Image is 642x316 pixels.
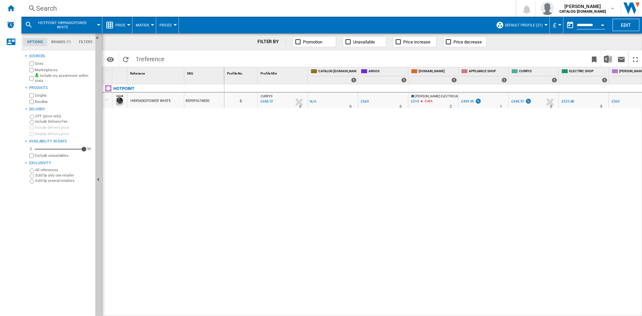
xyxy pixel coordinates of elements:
[226,67,257,78] div: Profile No. Sort None
[35,173,93,178] label: Sold by only one retailer
[29,54,93,59] div: Sources
[113,85,134,93] div: Click to filter on that brand
[460,98,481,105] div: £499.99
[36,4,498,13] div: Search
[29,62,34,66] input: Sites
[343,36,386,47] button: Unavailable
[106,17,129,33] div: Price
[129,67,184,78] div: Sort None
[35,93,93,98] label: Singles
[475,98,481,104] img: promotionV3.png
[35,99,93,104] label: Bundles
[361,99,369,104] div: £569
[612,99,620,104] div: £569
[130,93,171,109] div: H899ADGPOWER WHITE
[260,94,272,98] span: CURRYS
[460,67,508,84] div: APPLIANCE SHOP 1 offers sold by APPLIANCE SHOP
[29,125,34,130] input: Include delivery price
[35,131,93,136] label: Display delivery price
[293,36,336,47] button: Promotion
[310,98,316,105] div: N/A
[29,74,34,83] input: Include my assortment within stats
[29,153,34,158] input: Display delivery price
[560,98,574,105] div: £529.88
[505,23,543,27] span: Default profile (21)
[35,73,39,77] img: mysite-bg-18x18.png
[303,39,322,44] span: Promotion
[259,98,273,105] div: Last updated : Thursday, 21 August 2025 05:50
[35,146,84,152] md-slider: Availability
[411,99,419,104] div: £519
[114,67,127,78] div: Sort None
[569,69,607,75] span: ELECTRIC SHOP
[29,100,34,104] input: Bundles
[186,67,224,78] div: Sort None
[30,179,34,184] input: Sold by several retailers
[587,51,601,67] button: Bookmark this report
[115,17,129,33] button: Price
[450,103,452,110] div: Delivery Time : 2 days
[30,120,34,124] input: Include Delivery Fee
[511,99,524,104] div: £448.97
[129,67,184,78] div: Reference Sort None
[130,72,145,75] span: Reference
[600,103,602,110] div: Delivery Time : 5 days
[560,67,609,84] div: ELECTRIC SHOP 1 offers sold by ELECTRIC SHOP
[35,119,93,124] label: Include Delivery Fee
[136,17,152,33] div: Matrix
[451,78,457,83] div: 1 offers sold by AMAZON.CO.UK
[299,103,301,110] div: Delivery Time : 0 day
[318,69,356,75] span: CATALOG [DOMAIN_NAME]
[461,99,474,104] div: £499.99
[525,98,532,104] img: promotionV3.png
[23,38,47,46] md-tab-item: Options
[309,67,358,84] div: CATALOG [DOMAIN_NAME] 1 offers sold by CATALOG BEKO.UK
[500,103,502,110] div: Delivery Time : 1 day
[415,94,459,98] span: [PERSON_NAME] ELECTRICAL
[393,36,436,47] button: Price increase
[424,99,431,103] span: -5.46
[30,174,34,178] input: Sold by only one retailer
[257,38,286,45] div: FILTER BY
[351,78,356,83] div: 1 offers sold by CATALOG BEKO.UK
[35,68,93,73] label: Marketplaces
[604,55,612,63] img: excel-24x24.png
[552,78,557,83] div: 1 offers sold by CURRYS
[136,23,149,27] span: Matrix
[226,67,257,78] div: Sort None
[349,103,351,110] div: Delivery Time : 0 day
[29,107,93,112] div: Delivery
[186,67,224,78] div: SKU Sort None
[159,17,175,33] button: Prices
[30,169,34,173] input: All references
[400,103,402,110] div: Delivery Time : 0 day
[359,67,408,84] div: ARGOS 1 offers sold by ARGOS
[7,21,15,29] img: alerts-logo.svg
[601,51,615,67] button: Download in Excel
[259,67,308,78] div: Profile Min Sort None
[423,98,427,106] i: %
[611,98,620,105] div: £569
[510,98,532,105] div: £448.97
[224,93,257,108] div: 6
[35,178,93,183] label: Sold by several retailers
[35,114,93,119] label: OFF (price only)
[104,53,117,65] button: Options
[29,161,93,166] div: Exclusivity
[35,168,93,173] label: All references
[519,69,557,75] span: CURRYS
[119,51,132,67] button: Reload
[597,18,609,30] button: Open calendar
[35,125,93,130] label: Include delivery price
[139,56,165,63] span: reference
[561,99,574,104] div: £529.88
[35,153,93,158] label: Exclude unavailables
[563,18,577,32] button: md-calendar
[28,146,33,151] div: 0
[184,93,224,108] div: 859991674830
[360,98,369,105] div: £569
[403,39,430,44] span: Price increase
[85,146,93,151] div: 90
[29,85,93,91] div: Products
